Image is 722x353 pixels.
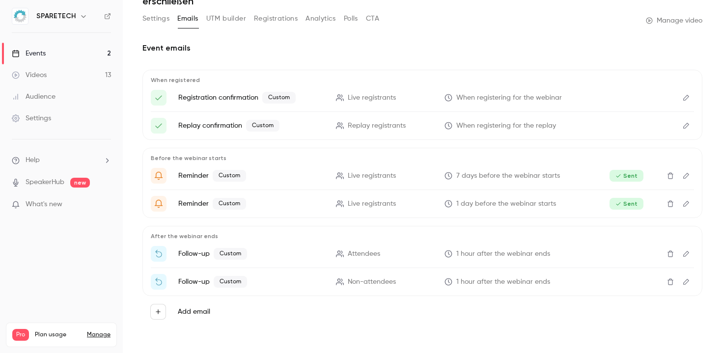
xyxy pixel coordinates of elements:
[246,120,279,132] span: Custom
[456,277,550,287] span: 1 hour after the webinar ends
[178,198,324,210] p: Reminder
[456,249,550,259] span: 1 hour after the webinar ends
[456,171,560,181] span: 7 days before the webinar starts
[12,92,56,102] div: Audience
[610,198,643,210] span: Sent
[678,90,694,106] button: Edit
[663,274,678,290] button: Delete
[348,93,396,103] span: Live registrants
[206,11,246,27] button: UTM builder
[678,274,694,290] button: Edit
[151,168,694,184] li: Eine Woche bis zu {{ event_name }}
[12,8,28,24] img: SPARETECH
[12,329,29,341] span: Pro
[678,246,694,262] button: Edit
[610,170,643,182] span: Sent
[151,246,694,262] li: Thanks for attending {{ event_name }}
[456,199,556,209] span: 1 day before the webinar starts
[213,170,246,182] span: Custom
[151,90,694,106] li: Sie sind für {{ event_name }} angemeldet
[87,331,111,339] a: Manage
[151,274,694,290] li: Watch the replay of {{ event_name }}
[344,11,358,27] button: Polls
[262,92,296,104] span: Custom
[178,170,324,182] p: Reminder
[178,276,324,288] p: Follow-up
[151,154,694,162] p: Before the webinar starts
[678,168,694,184] button: Edit
[678,196,694,212] button: Edit
[254,11,298,27] button: Registrations
[348,121,406,131] span: Replay registrants
[36,11,76,21] h6: SPARETECH
[178,92,324,104] p: Registration confirmation
[646,16,702,26] a: Manage video
[26,199,62,210] span: What's new
[70,178,90,188] span: new
[366,11,379,27] button: CTA
[151,118,694,134] li: Hier ist Ihr Zugangslink zu {{ event_name }}
[12,155,111,165] li: help-dropdown-opener
[214,248,247,260] span: Custom
[348,171,396,181] span: Live registrants
[678,118,694,134] button: Edit
[12,113,51,123] div: Settings
[456,93,562,103] span: When registering for the webinar
[456,121,556,131] span: When registering for the replay
[663,168,678,184] button: Delete
[214,276,247,288] span: Custom
[142,11,169,27] button: Settings
[35,331,81,339] span: Plan usage
[348,249,380,259] span: Attendees
[151,196,694,212] li: Morgen ist es soweit: {{ event_name }}
[213,198,246,210] span: Custom
[178,248,324,260] p: Follow-up
[142,42,702,54] h2: Event emails
[348,277,396,287] span: Non-attendees
[305,11,336,27] button: Analytics
[177,11,198,27] button: Emails
[348,199,396,209] span: Live registrants
[178,120,324,132] p: Replay confirmation
[12,49,46,58] div: Events
[26,177,64,188] a: SpeakerHub
[12,70,47,80] div: Videos
[151,76,694,84] p: When registered
[663,246,678,262] button: Delete
[663,196,678,212] button: Delete
[151,232,694,240] p: After the webinar ends
[26,155,40,165] span: Help
[178,307,210,317] label: Add email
